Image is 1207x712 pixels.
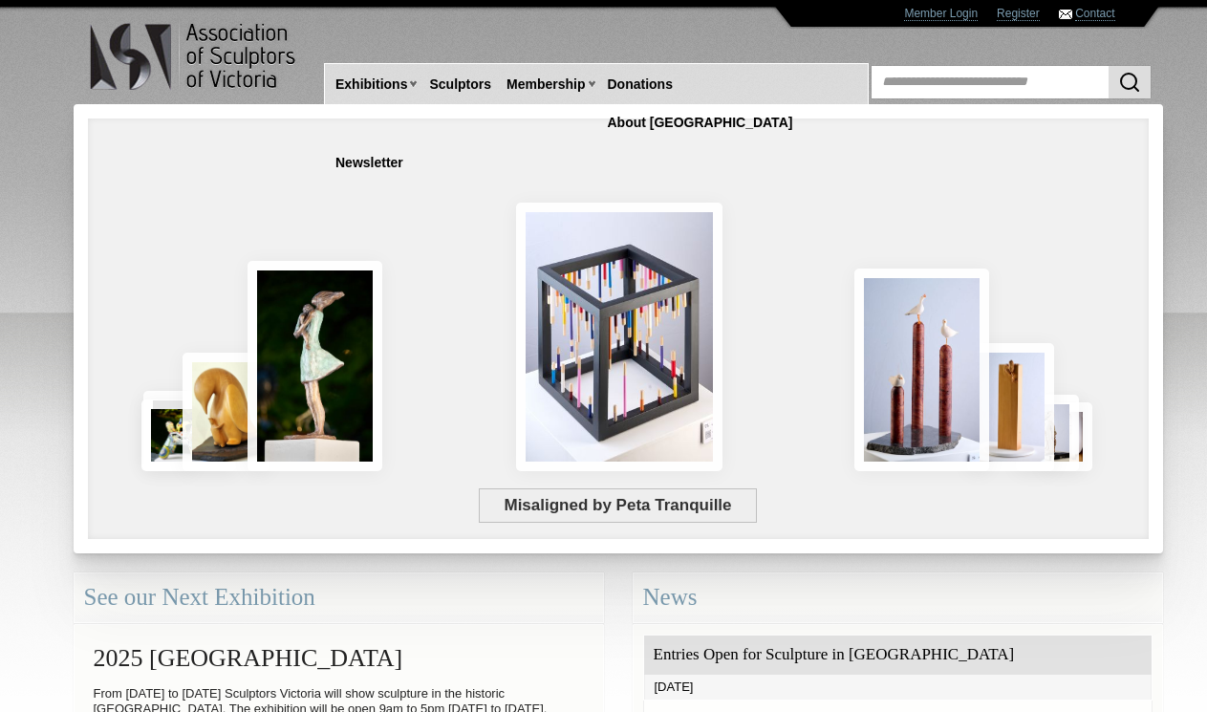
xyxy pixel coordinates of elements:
[328,67,415,102] a: Exhibitions
[499,67,593,102] a: Membership
[997,7,1040,21] a: Register
[84,635,593,681] h2: 2025 [GEOGRAPHIC_DATA]
[644,636,1152,675] div: Entries Open for Sculpture in [GEOGRAPHIC_DATA]
[89,19,299,95] img: logo.png
[600,67,680,102] a: Donations
[1059,10,1072,19] img: Contact ASV
[904,7,978,21] a: Member Login
[644,675,1152,700] div: [DATE]
[479,488,757,523] span: Misaligned by Peta Tranquille
[421,67,499,102] a: Sculptors
[1075,7,1114,21] a: Contact
[328,145,411,181] a: Newsletter
[248,261,383,471] img: Connection
[600,105,801,140] a: About [GEOGRAPHIC_DATA]
[633,572,1163,623] div: News
[1118,71,1141,94] img: Search
[74,572,604,623] div: See our Next Exhibition
[516,203,722,471] img: Misaligned
[854,269,989,471] img: Rising Tides
[967,343,1054,471] img: Little Frog. Big Climb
